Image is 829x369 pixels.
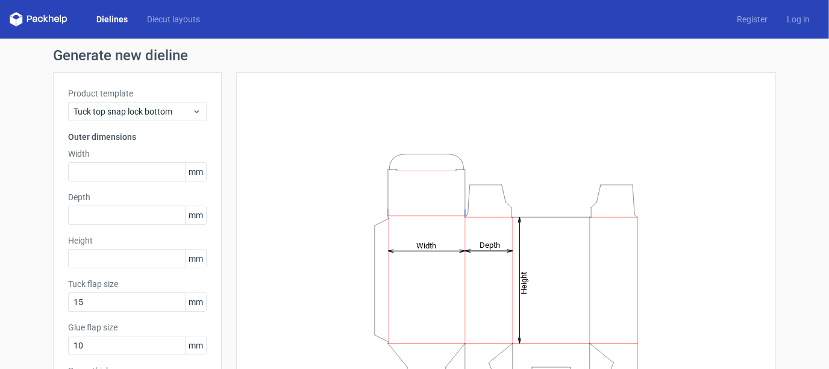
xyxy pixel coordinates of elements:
span: mm [185,250,206,268]
a: Dielines [87,13,137,25]
h3: Outer dimensions [68,131,207,143]
label: Tuck flap size [68,278,207,290]
label: Width [68,148,207,160]
span: mm [185,293,206,311]
h1: Generate new dieline [53,48,776,63]
span: mm [185,163,206,181]
label: Height [68,235,207,247]
label: Product template [68,87,207,99]
label: Depth [68,191,207,203]
a: Log in [777,13,819,25]
tspan: Height [519,271,528,294]
a: Register [727,13,777,25]
span: Tuck top snap lock bottom [74,106,192,118]
tspan: Depth [480,241,500,250]
label: Glue flap size [68,321,207,333]
span: mm [185,206,206,224]
span: mm [185,336,206,355]
tspan: Width [416,241,436,250]
a: Diecut layouts [137,13,210,25]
